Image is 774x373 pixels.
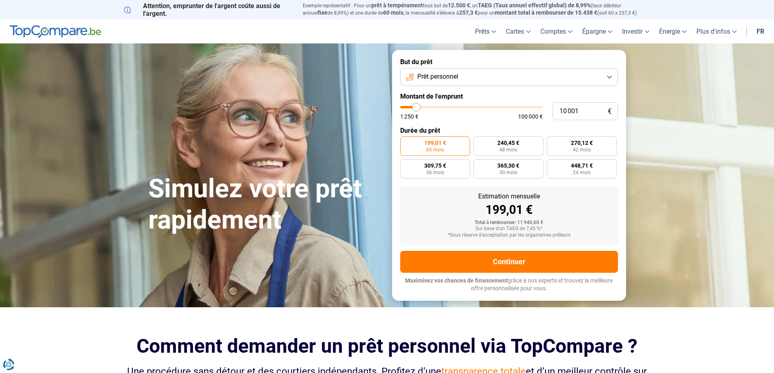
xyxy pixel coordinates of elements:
[573,147,591,152] span: 42 mois
[499,147,517,152] span: 48 mois
[571,140,593,146] span: 270,12 €
[497,140,519,146] span: 240,45 €
[383,9,403,16] span: 60 mois
[495,9,597,16] span: montant total à rembourser de 15.438 €
[448,2,470,9] span: 12.500 €
[318,9,327,16] span: fixe
[617,19,654,43] a: Investir
[654,19,692,43] a: Énergie
[608,108,611,115] span: €
[501,19,536,43] a: Cartes
[573,170,591,175] span: 24 mois
[424,140,446,146] span: 199,01 €
[518,114,543,119] span: 100 000 €
[478,2,591,9] span: TAEG (Taux annuel effectif global) de 8,99%
[536,19,577,43] a: Comptes
[407,226,611,232] div: Sur base d'un TAEG de 7,45 %*
[303,2,650,17] p: Exemple représentatif : Pour un tous but de , un (taux débiteur annuel de 8,99%) et une durée de ...
[426,170,444,175] span: 36 mois
[417,72,458,81] span: Prêt personnel
[692,19,741,43] a: Plus d'infos
[497,163,519,168] span: 365,30 €
[499,170,517,175] span: 30 mois
[400,68,618,86] button: Prêt personnel
[400,277,618,293] p: grâce à nos experts et trouvez la meilleure offre personnalisée pour vous.
[400,114,418,119] span: 1 250 €
[400,251,618,273] button: Continuer
[571,163,593,168] span: 448,71 €
[424,163,446,168] span: 309,75 €
[426,147,444,152] span: 60 mois
[407,220,611,226] div: Total à rembourser: 11 940,60 €
[752,19,769,43] a: fr
[400,127,618,134] label: Durée du prêt
[124,2,293,17] p: Attention, emprunter de l'argent coûte aussi de l'argent.
[459,9,478,16] span: 257,3 €
[470,19,501,43] a: Prêts
[400,58,618,66] label: But du prêt
[400,93,618,100] label: Montant de l'emprunt
[407,193,611,200] div: Estimation mensuelle
[148,173,382,236] h1: Simulez votre prêt rapidement
[407,204,611,216] div: 199,01 €
[577,19,617,43] a: Épargne
[10,25,101,38] img: TopCompare
[371,2,423,9] span: prêt à tempérament
[407,233,611,238] div: *Sous réserve d'acceptation par les organismes prêteurs
[405,277,508,284] span: Maximisez vos chances de financement
[124,335,650,357] h2: Comment demander un prêt personnel via TopCompare ?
